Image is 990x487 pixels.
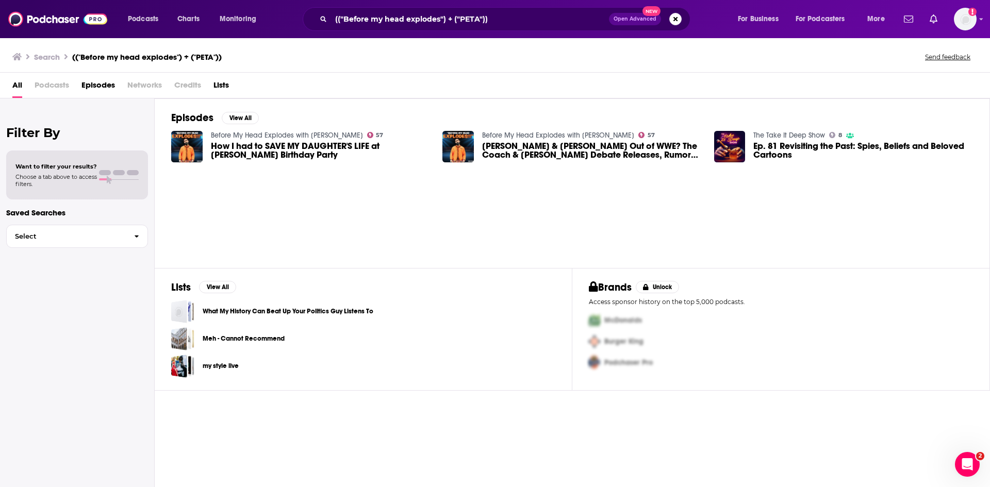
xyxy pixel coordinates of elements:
[648,133,655,138] span: 57
[121,11,172,27] button: open menu
[8,9,107,29] img: Podchaser - Follow, Share and Rate Podcasts
[199,281,236,293] button: View All
[585,352,604,373] img: Third Pro Logo
[753,142,973,159] a: Ep. 81 Revisiting the Past: Spies, Beliefs and Beloved Cartoons
[589,298,973,306] p: Access sponsor history on the top 5,000 podcasts.
[203,360,239,372] a: my style live
[171,281,236,294] a: ListsView All
[34,52,60,62] h3: Search
[867,12,885,26] span: More
[604,358,653,367] span: Podchaser Pro
[585,310,604,331] img: First Pro Logo
[829,132,842,138] a: 8
[15,173,97,188] span: Choose a tab above to access filters.
[926,10,942,28] a: Show notifications dropdown
[220,12,256,26] span: Monitoring
[714,131,746,162] img: Ep. 81 Revisiting the Past: Spies, Beliefs and Beloved Cartoons
[203,333,285,344] a: Meh - Cannot Recommend
[638,132,655,138] a: 57
[211,131,363,140] a: Before My Head Explodes with Vince Russo
[6,125,148,140] h2: Filter By
[171,11,206,27] a: Charts
[171,131,203,162] img: How I had to SAVE MY DAUGHTER'S LIFE at Vince McMahon's Birthday Party
[614,16,656,22] span: Open Advanced
[171,281,191,294] h2: Lists
[642,6,661,16] span: New
[609,13,661,25] button: Open AdvancedNew
[838,133,842,138] span: 8
[6,225,148,248] button: Select
[900,10,917,28] a: Show notifications dropdown
[35,77,69,98] span: Podcasts
[331,11,609,27] input: Search podcasts, credits, & more...
[312,7,700,31] div: Search podcasts, credits, & more...
[212,11,270,27] button: open menu
[171,300,194,323] a: What My History Can Beat Up Your Politics Guy Listens To
[442,131,474,162] img: Karrion Kross & Scarlett Out of WWE? The Coach & Vince Russo Debate Releases, Rumors & Backstage ...
[81,77,115,98] a: Episodes
[604,316,642,325] span: McDonalds
[7,233,126,240] span: Select
[211,142,431,159] span: How I had to SAVE MY DAUGHTER'S LIFE at [PERSON_NAME] Birthday Party
[955,452,980,477] iframe: Intercom live chat
[482,131,634,140] a: Before My Head Explodes with Vince Russo
[203,306,373,317] a: What My History Can Beat Up Your Politics Guy Listens To
[585,331,604,352] img: Second Pro Logo
[954,8,977,30] button: Show profile menu
[376,133,383,138] span: 57
[15,163,97,170] span: Want to filter your results?
[6,208,148,217] p: Saved Searches
[127,77,162,98] span: Networks
[954,8,977,30] span: Logged in as WesBurdett
[954,8,977,30] img: User Profile
[731,11,791,27] button: open menu
[589,281,632,294] h2: Brands
[636,281,680,293] button: Unlock
[213,77,229,98] a: Lists
[72,52,222,62] h3: (("Before my head explodes") + ("PETA"))
[211,142,431,159] a: How I had to SAVE MY DAUGHTER'S LIFE at Vince McMahon's Birthday Party
[968,8,977,16] svg: Add a profile image
[128,12,158,26] span: Podcasts
[753,131,825,140] a: The Take It Deep Show
[367,132,384,138] a: 57
[860,11,898,27] button: open menu
[738,12,779,26] span: For Business
[789,11,860,27] button: open menu
[222,112,259,124] button: View All
[177,12,200,26] span: Charts
[171,111,213,124] h2: Episodes
[171,111,259,124] a: EpisodesView All
[171,327,194,350] a: Meh - Cannot Recommend
[796,12,845,26] span: For Podcasters
[12,77,22,98] a: All
[171,355,194,378] a: my style live
[174,77,201,98] span: Credits
[922,53,973,61] button: Send feedback
[976,452,984,460] span: 2
[482,142,702,159] a: Karrion Kross & Scarlett Out of WWE? The Coach & Vince Russo Debate Releases, Rumors & Backstage ...
[604,337,643,346] span: Burger King
[482,142,702,159] span: [PERSON_NAME] & [PERSON_NAME] Out of WWE? The Coach & [PERSON_NAME] Debate Releases, Rumors & Bac...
